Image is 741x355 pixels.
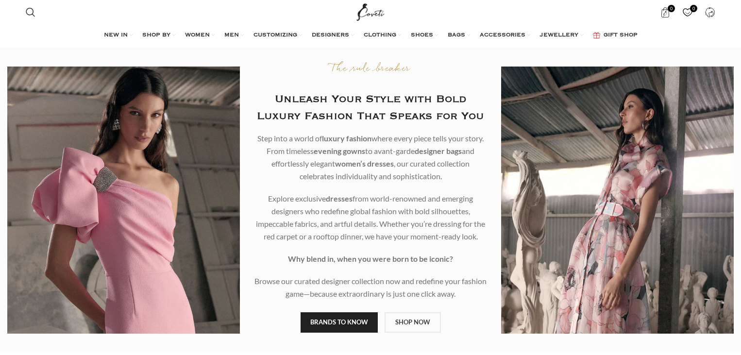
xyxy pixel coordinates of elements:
p: Step into a world of where every piece tells your story. From timeless to avant-garde and effortl... [254,132,487,183]
div: Main navigation [21,26,720,45]
b: luxury fashion [322,134,371,143]
a: CUSTOMIZING [253,26,302,45]
a: 0 [656,2,675,22]
span: DESIGNERS [312,32,349,39]
p: The rule breaker [254,62,487,76]
span: CLOTHING [364,32,396,39]
b: evening gowns [314,146,365,155]
a: JEWELLERY [540,26,583,45]
a: Search [21,2,40,22]
span: GIFT SHOP [604,32,638,39]
span: SHOES [411,32,433,39]
a: NEW IN [104,26,133,45]
span: ACCESSORIES [480,32,525,39]
span: CUSTOMIZING [253,32,297,39]
span: BAGS [448,32,465,39]
a: GIFT SHOP [593,26,638,45]
b: women’s dresses [335,159,394,168]
a: CLOTHING [364,26,401,45]
h2: Unleash Your Style with Bold Luxury Fashion That Speaks for You [254,91,487,125]
a: Site logo [354,7,387,16]
p: Explore exclusive from world-renowned and emerging designers who redefine global fashion with bol... [254,192,487,243]
span: SHOP BY [142,32,170,39]
b: dresses [326,194,353,203]
b: designer bags [415,146,462,155]
p: Browse our curated designer collection now and redefine your fashion game—because extraordinary i... [254,275,487,300]
span: JEWELLERY [540,32,578,39]
a: ACCESSORIES [480,26,530,45]
span: 0 [668,5,675,12]
span: 0 [690,5,697,12]
img: GiftBag [593,32,600,38]
a: WOMEN [185,26,215,45]
a: SHOES [411,26,438,45]
a: BRANDS TO KNOW [301,312,378,333]
strong: Why blend in, when you were born to be iconic? [288,254,453,263]
a: SHOP NOW [385,312,441,333]
span: NEW IN [104,32,128,39]
a: SHOP BY [142,26,175,45]
a: DESIGNERS [312,26,354,45]
a: MEN [224,26,244,45]
a: 0 [678,2,698,22]
div: My Wishlist [678,2,698,22]
span: MEN [224,32,239,39]
a: BAGS [448,26,470,45]
span: WOMEN [185,32,210,39]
